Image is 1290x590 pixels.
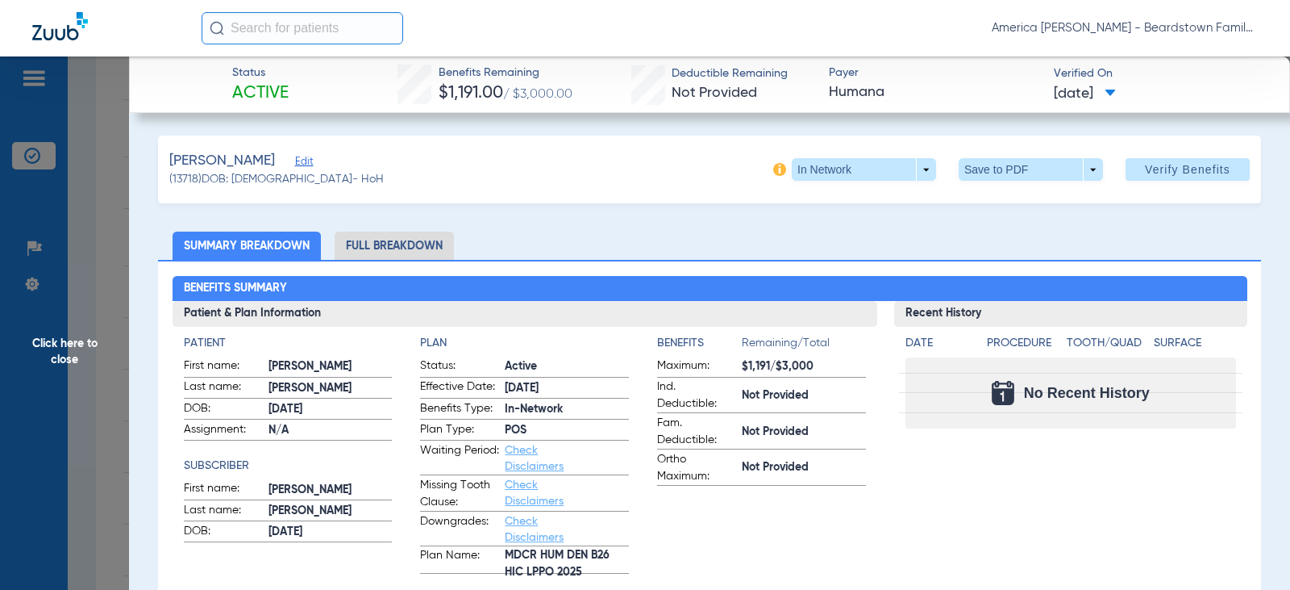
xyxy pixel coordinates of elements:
h3: Recent History [894,301,1246,327]
span: [DATE] [1054,84,1116,104]
img: Search Icon [210,21,224,36]
span: Ind. Deductible: [657,379,736,412]
img: info-icon [773,163,786,176]
span: Assignment: [184,421,263,441]
span: Verify Benefits [1145,163,1230,176]
li: Summary Breakdown [173,232,321,260]
app-breakdown-title: Procedure [987,335,1060,358]
span: Active [232,82,289,105]
span: Remaining/Total [742,335,866,358]
span: No Recent History [1024,385,1150,401]
span: Waiting Period: [420,442,499,475]
button: In Network [792,158,936,181]
span: First name: [184,480,263,500]
h2: Benefits Summary [173,276,1247,302]
span: Status [232,65,289,82]
span: [PERSON_NAME] [268,380,393,397]
span: Not Provided [742,424,866,441]
span: Not Provided [742,459,866,476]
span: First name: [184,358,263,377]
span: [DATE] [505,380,629,397]
span: Status: [420,358,499,377]
span: Not Provided [742,387,866,404]
span: America [PERSON_NAME] - Beardstown Family Dental [992,20,1258,36]
span: [PERSON_NAME] [268,358,393,375]
img: Zuub Logo [32,12,88,40]
app-breakdown-title: Surface [1154,335,1235,358]
span: Edit [295,156,310,171]
app-breakdown-title: Benefits [657,335,742,358]
span: Last name: [184,379,263,398]
h4: Benefits [657,335,742,352]
span: Last name: [184,502,263,521]
span: Downgrades: [420,513,499,546]
button: Verify Benefits [1126,158,1250,181]
h4: Plan [420,335,629,352]
span: Plan Name: [420,547,499,573]
span: Missing Tooth Clause: [420,477,499,511]
li: Full Breakdown [335,232,454,260]
span: Benefits Remaining [439,65,572,82]
img: Calendar [992,381,1014,405]
h4: Tooth/Quad [1067,335,1148,352]
span: Ortho Maximum: [657,451,736,485]
span: Maximum: [657,358,736,377]
span: $1,191/$3,000 [742,358,866,375]
a: Check Disclaimers [505,445,564,472]
span: [PERSON_NAME] [268,482,393,499]
span: POS [505,422,629,439]
span: [DATE] [268,401,393,418]
span: Benefits Type: [420,400,499,420]
span: Payer [829,65,1039,82]
h4: Procedure [987,335,1060,352]
span: In-Network [505,401,629,418]
h4: Date [905,335,973,352]
app-breakdown-title: Tooth/Quad [1067,335,1148,358]
app-breakdown-title: Date [905,335,973,358]
h4: Subscriber [184,458,393,475]
span: $1,191.00 [439,85,503,102]
span: Deductible Remaining [672,65,788,82]
span: Not Provided [672,86,757,100]
span: [PERSON_NAME] [169,151,275,171]
span: Active [505,358,629,375]
span: Humana [829,82,1039,103]
span: / $3,000.00 [503,88,572,101]
span: Fam. Deductible: [657,415,736,449]
span: DOB: [184,523,263,542]
a: Check Disclaimers [505,479,564,507]
h4: Patient [184,335,393,352]
a: Check Disclaimers [505,516,564,543]
span: Verified On [1054,65,1264,82]
span: [DATE] [268,524,393,541]
button: Save to PDF [959,158,1103,181]
span: [PERSON_NAME] [268,503,393,520]
input: Search for patients [202,12,403,44]
span: MDCR HUM DEN B26 HIC LPPO 2025 [505,556,629,573]
span: DOB: [184,400,263,420]
span: Effective Date: [420,379,499,398]
span: (13718) DOB: [DEMOGRAPHIC_DATA] - HoH [169,171,384,188]
h3: Patient & Plan Information [173,301,878,327]
span: N/A [268,422,393,439]
h4: Surface [1154,335,1235,352]
span: Plan Type: [420,421,499,441]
